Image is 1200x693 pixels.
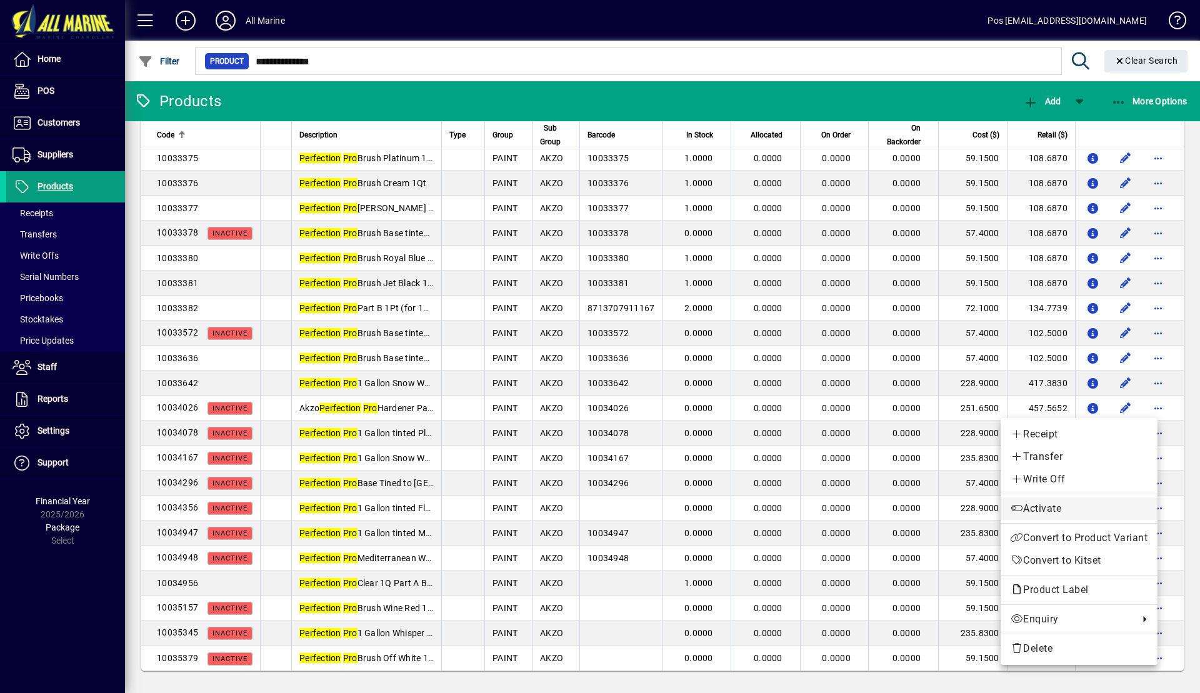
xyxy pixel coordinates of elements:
span: Enquiry [1011,612,1132,627]
span: Receipt [1011,427,1147,442]
span: Activate [1011,501,1147,516]
span: Product Label [1011,584,1095,596]
button: Activate product [1001,497,1157,520]
span: Delete [1011,641,1147,656]
span: Transfer [1011,449,1147,464]
span: Write Off [1011,472,1147,487]
span: Convert to Kitset [1011,553,1147,568]
span: Convert to Product Variant [1011,531,1147,546]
